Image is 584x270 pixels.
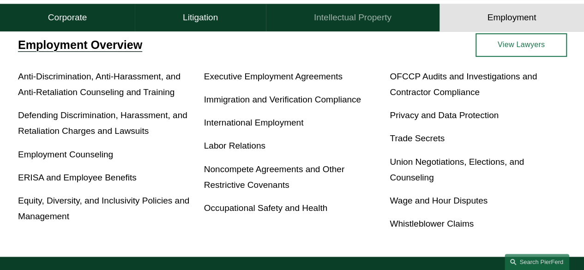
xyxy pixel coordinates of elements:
[487,12,536,23] h4: Employment
[390,110,499,120] a: Privacy and Data Protection
[390,133,445,143] a: Trade Secrets
[204,95,361,104] a: Immigration and Verification Compliance
[18,72,181,97] a: Anti-Discrimination, Anti-Harassment, and Anti-Retaliation Counseling and Training
[183,12,218,23] h4: Litigation
[204,164,344,190] a: Noncompete Agreements and Other Restrictive Covenants
[204,118,304,127] a: International Employment
[204,203,327,213] a: Occupational Safety and Health
[314,12,391,23] h4: Intellectual Property
[390,72,537,97] a: OFCCP Audits and Investigations and Contractor Compliance
[18,110,187,136] a: Defending Discrimination, Harassment, and Retaliation Charges and Lawsuits
[18,38,142,51] a: Employment Overview
[476,33,567,57] a: View Lawyers
[18,173,137,182] a: ERISA and Employee Benefits
[48,12,87,23] h4: Corporate
[505,254,569,270] a: Search this site
[390,196,488,205] a: Wage and Hour Disputes
[204,72,343,81] a: Executive Employment Agreements
[390,157,524,182] a: Union Negotiations, Elections, and Counseling
[204,141,265,150] a: Labor Relations
[390,219,474,228] a: Whistleblower Claims
[18,196,189,221] a: Equity, Diversity, and Inclusivity Policies and Management
[18,150,113,159] a: Employment Counseling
